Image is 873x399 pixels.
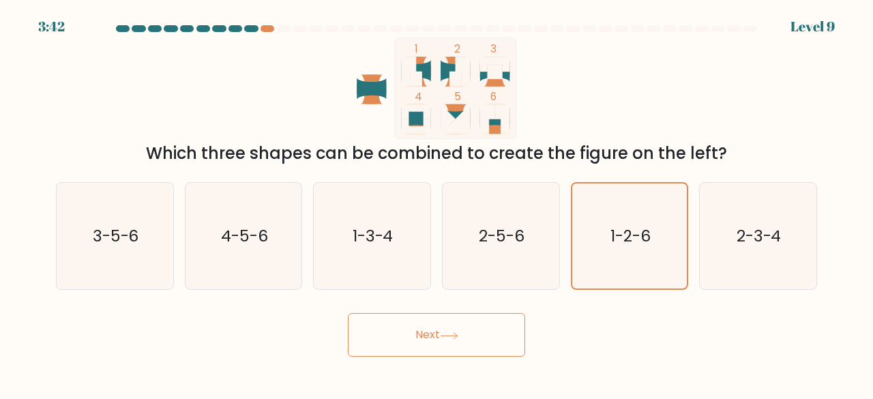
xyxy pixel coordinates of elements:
[610,225,651,247] text: 1-2-6
[64,141,809,166] div: Which three shapes can be combined to create the figure on the left?
[415,89,422,104] tspan: 4
[490,42,497,56] tspan: 3
[490,89,497,104] tspan: 6
[479,224,524,247] text: 2-5-6
[454,89,461,104] tspan: 5
[353,224,394,247] text: 1-3-4
[221,224,268,247] text: 4-5-6
[415,42,418,56] tspan: 1
[737,224,782,247] text: 2-3-4
[454,42,460,56] tspan: 2
[348,313,525,357] button: Next
[93,224,139,247] text: 3-5-6
[790,16,835,37] div: Level 9
[38,16,65,37] div: 3:42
